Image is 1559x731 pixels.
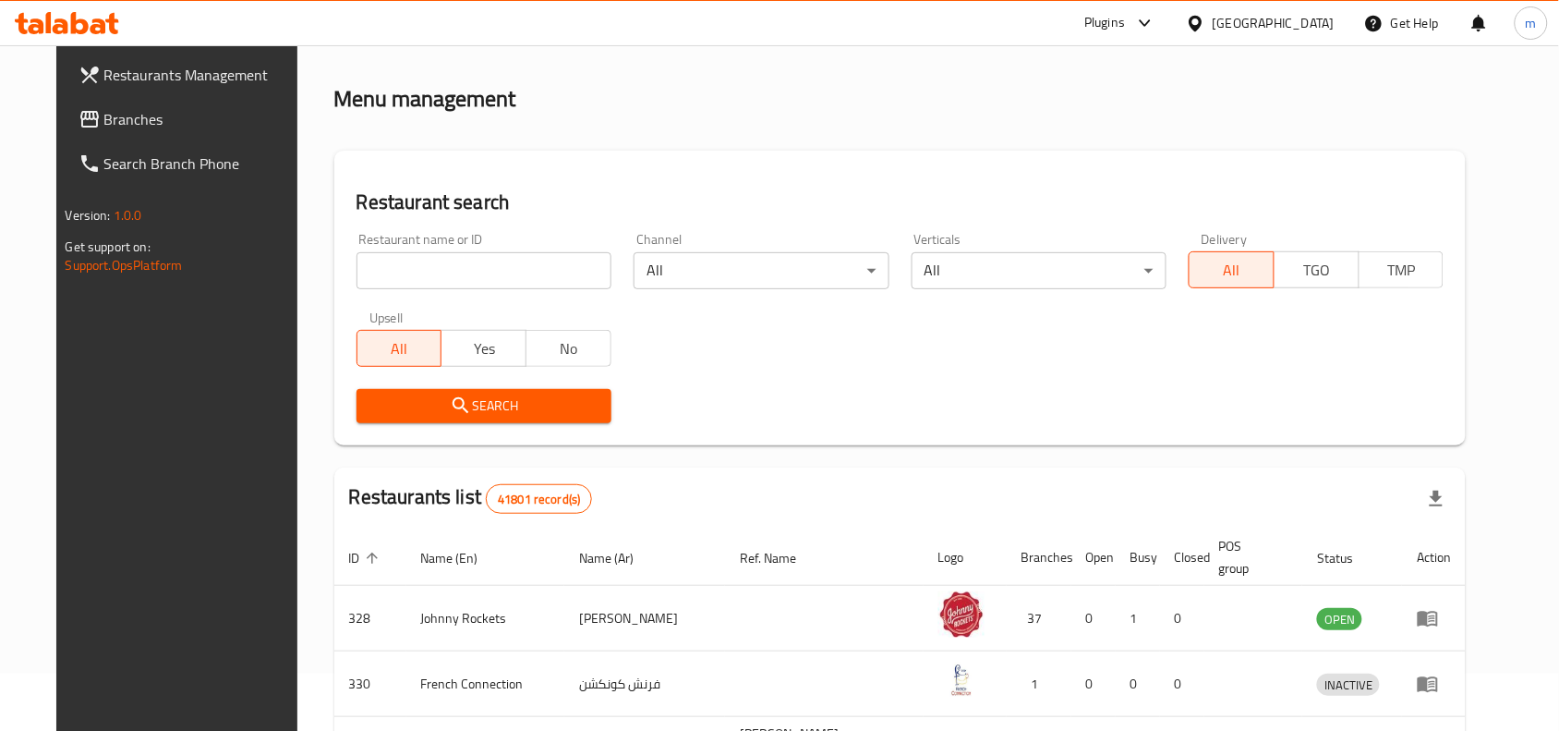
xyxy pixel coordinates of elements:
[64,141,317,186] a: Search Branch Phone
[564,586,725,652] td: [PERSON_NAME]
[1007,530,1071,586] th: Branches
[334,652,406,717] td: 330
[634,252,888,289] div: All
[1317,608,1362,630] div: OPEN
[487,491,591,508] span: 41801 record(s)
[526,330,611,367] button: No
[64,53,317,97] a: Restaurants Management
[1116,586,1160,652] td: 1
[357,189,1444,216] h2: Restaurant search
[1317,675,1380,696] span: INACTIVE
[66,253,183,277] a: Support.OpsPlatform
[349,483,593,514] h2: Restaurants list
[104,152,302,175] span: Search Branch Phone
[1071,652,1116,717] td: 0
[1282,257,1352,284] span: TGO
[1526,13,1537,33] span: m
[579,547,658,569] span: Name (Ar)
[365,335,435,362] span: All
[369,311,404,324] label: Upsell
[1071,530,1116,586] th: Open
[406,652,565,717] td: French Connection
[912,252,1166,289] div: All
[740,547,820,569] span: Ref. Name
[1160,652,1204,717] td: 0
[449,335,519,362] span: Yes
[66,235,151,259] span: Get support on:
[421,547,502,569] span: Name (En)
[1084,12,1125,34] div: Plugins
[924,530,1007,586] th: Logo
[1160,586,1204,652] td: 0
[357,330,442,367] button: All
[938,591,985,638] img: Johnny Rockets
[349,547,384,569] span: ID
[1202,233,1248,246] label: Delivery
[1116,652,1160,717] td: 0
[1402,530,1466,586] th: Action
[1071,586,1116,652] td: 0
[1359,251,1444,288] button: TMP
[1417,673,1451,695] div: Menu
[1116,530,1160,586] th: Busy
[1417,607,1451,629] div: Menu
[1007,652,1071,717] td: 1
[357,252,611,289] input: Search for restaurant name or ID..
[66,203,111,227] span: Version:
[1367,257,1437,284] span: TMP
[534,335,604,362] span: No
[1414,477,1458,521] div: Export file
[401,25,407,47] li: /
[1007,586,1071,652] td: 37
[334,25,393,47] a: Home
[1317,674,1380,696] div: INACTIVE
[114,203,142,227] span: 1.0.0
[938,657,985,703] img: French Connection
[1213,13,1335,33] div: [GEOGRAPHIC_DATA]
[1197,257,1267,284] span: All
[415,25,538,47] span: Menu management
[406,586,565,652] td: Johnny Rockets
[441,330,526,367] button: Yes
[1274,251,1360,288] button: TGO
[64,97,317,141] a: Branches
[564,652,725,717] td: فرنش كونكشن
[1189,251,1275,288] button: All
[104,64,302,86] span: Restaurants Management
[1219,535,1281,579] span: POS group
[486,484,592,514] div: Total records count
[1317,547,1377,569] span: Status
[104,108,302,130] span: Branches
[371,395,597,418] span: Search
[1317,609,1362,630] span: OPEN
[1160,530,1204,586] th: Closed
[334,586,406,652] td: 328
[334,84,516,114] h2: Menu management
[357,389,611,423] button: Search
